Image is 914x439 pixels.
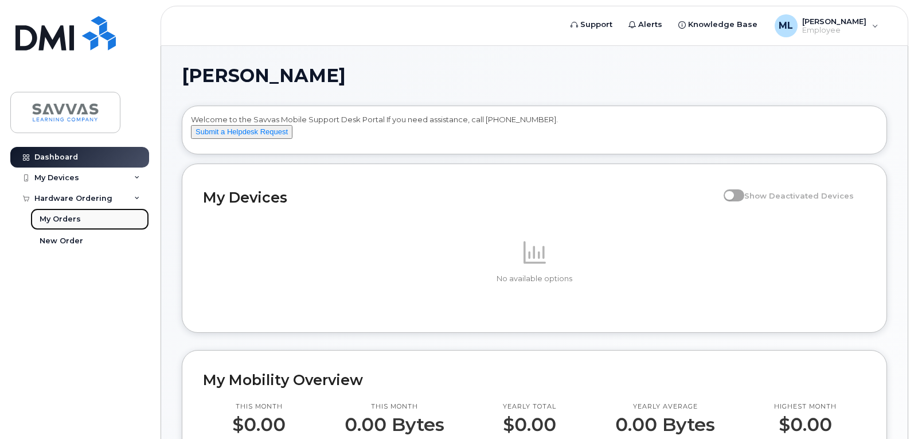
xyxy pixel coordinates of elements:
a: Submit a Helpdesk Request [191,127,292,136]
h2: My Mobility Overview [203,371,866,389]
span: Show Deactivated Devices [744,191,854,200]
p: Yearly average [615,402,715,411]
input: Show Deactivated Devices [724,185,733,194]
p: This month [232,402,286,411]
p: $0.00 [503,414,556,435]
p: 0.00 Bytes [345,414,444,435]
h2: My Devices [203,189,718,206]
p: This month [345,402,444,411]
p: Yearly total [503,402,556,411]
div: Welcome to the Savvas Mobile Support Desk Portal If you need assistance, call [PHONE_NUMBER]. [191,114,878,150]
button: Submit a Helpdesk Request [191,125,292,139]
p: $0.00 [232,414,286,435]
p: Highest month [774,402,837,411]
p: No available options [203,274,866,284]
span: [PERSON_NAME] [182,67,346,84]
p: 0.00 Bytes [615,414,715,435]
p: $0.00 [774,414,837,435]
iframe: Messenger Launcher [864,389,905,430]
